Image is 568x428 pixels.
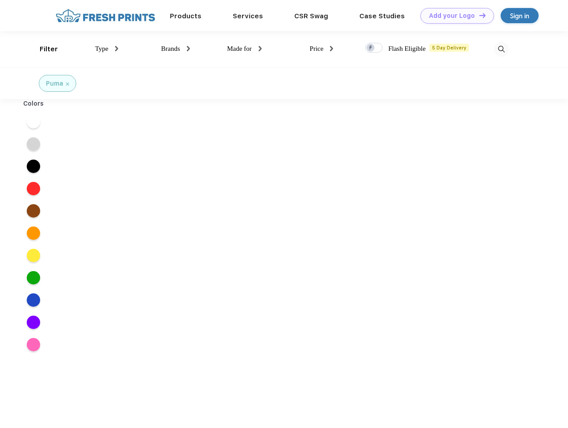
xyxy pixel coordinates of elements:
[306,45,322,53] span: Price
[186,46,189,51] img: dropdown.png
[387,45,426,53] span: Flash Eligible
[233,12,263,20] a: Services
[158,45,179,53] span: Brands
[501,8,539,23] a: Sign in
[16,99,51,108] div: Colors
[66,82,69,86] img: filter_cancel.svg
[222,45,251,53] span: Made for
[46,79,63,88] div: Puma
[294,12,328,20] a: CSR Swag
[170,12,202,20] a: Products
[494,42,509,57] img: desktop_search.svg
[430,44,469,52] span: 5 Day Delivery
[329,46,332,51] img: dropdown.png
[53,8,158,24] img: fo%20logo%202.webp
[429,12,475,20] div: Add your Logo
[40,44,58,54] div: Filter
[92,45,108,53] span: Type
[479,13,486,18] img: DT
[257,46,260,51] img: dropdown.png
[510,11,529,21] div: Sign in
[115,46,118,51] img: dropdown.png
